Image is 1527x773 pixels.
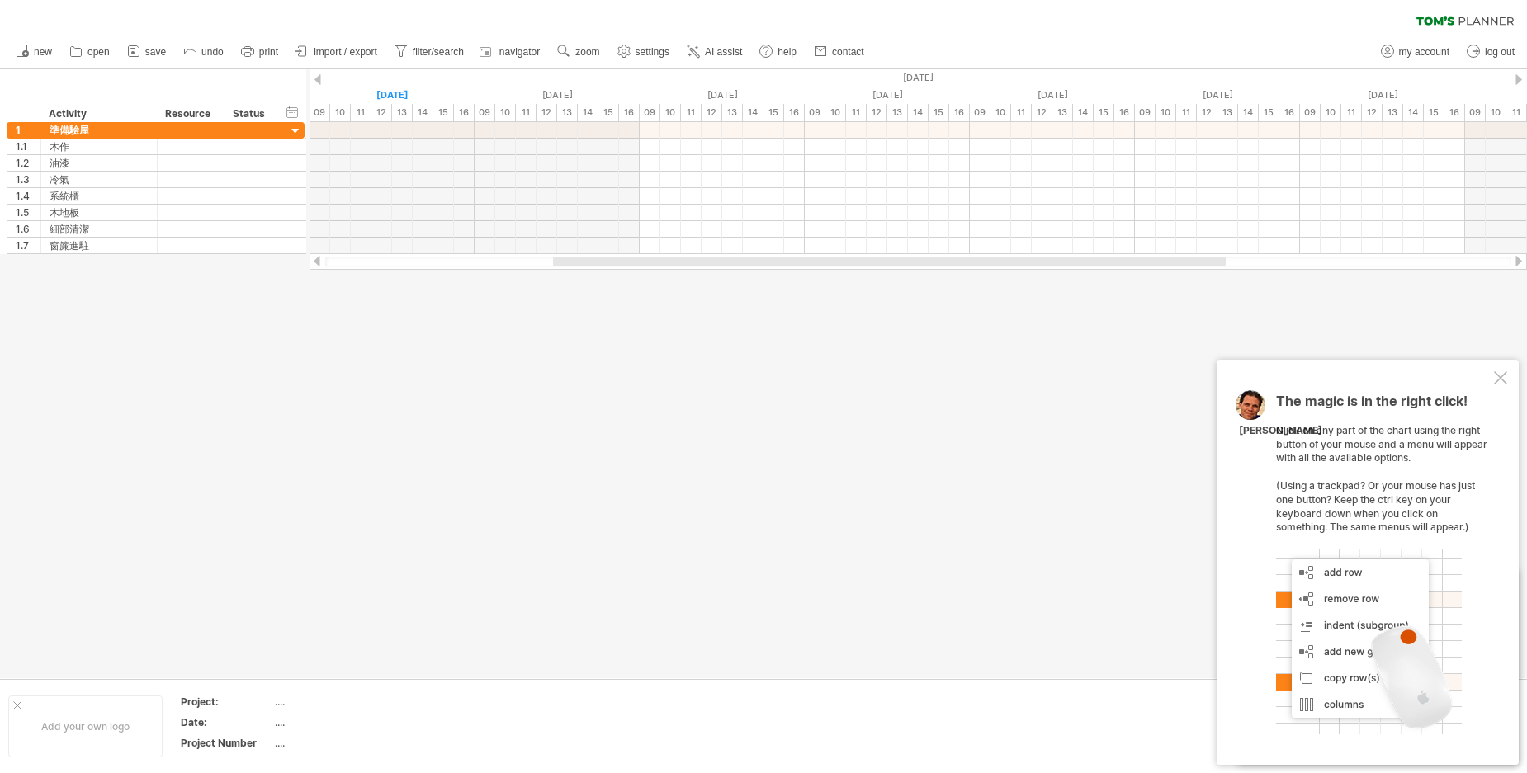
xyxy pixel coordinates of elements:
[636,46,669,58] span: settings
[1465,104,1486,121] div: 09
[34,46,52,58] span: new
[371,104,392,121] div: 12
[516,104,537,121] div: 11
[475,104,495,121] div: 09
[1114,104,1135,121] div: 16
[575,46,599,58] span: zoom
[50,155,149,171] div: 油漆
[1276,393,1468,417] span: The magic is in the right click!
[1135,104,1156,121] div: 09
[702,104,722,121] div: 12
[970,87,1135,104] div: Wednesday, 20 August 2025
[613,41,674,63] a: settings
[755,41,801,63] a: help
[392,104,413,121] div: 13
[743,104,763,121] div: 14
[310,87,475,104] div: Saturday, 16 August 2025
[179,41,229,63] a: undo
[722,104,743,121] div: 13
[640,87,805,104] div: Monday, 18 August 2025
[537,104,557,121] div: 12
[50,122,149,138] div: 準備驗屋
[413,46,464,58] span: filter/search
[1321,104,1341,121] div: 10
[16,205,40,220] div: 1.5
[16,172,40,187] div: 1.3
[1383,104,1403,121] div: 13
[12,41,57,63] a: new
[49,106,148,122] div: Activity
[16,238,40,253] div: 1.7
[1424,104,1444,121] div: 15
[1217,104,1238,121] div: 13
[237,41,283,63] a: print
[578,104,598,121] div: 14
[805,87,970,104] div: Tuesday, 19 August 2025
[1276,394,1491,734] div: Click on any part of the chart using the right button of your mouse and a menu will appear with a...
[778,46,797,58] span: help
[887,104,908,121] div: 13
[16,139,40,154] div: 1.1
[1300,87,1465,104] div: Friday, 22 August 2025
[1259,104,1279,121] div: 15
[1399,46,1449,58] span: my account
[275,715,414,729] div: ....
[145,46,166,58] span: save
[908,104,929,121] div: 14
[16,188,40,204] div: 1.4
[846,104,867,121] div: 11
[784,104,805,121] div: 16
[454,104,475,121] div: 16
[181,715,272,729] div: Date:
[825,104,846,121] div: 10
[477,41,545,63] a: navigator
[433,104,454,121] div: 15
[390,41,469,63] a: filter/search
[50,139,149,154] div: 木作
[275,736,414,750] div: ....
[832,46,864,58] span: contact
[929,104,949,121] div: 15
[50,188,149,204] div: 系統櫃
[50,172,149,187] div: 冷氣
[87,46,110,58] span: open
[1239,424,1322,438] div: [PERSON_NAME]
[65,41,115,63] a: open
[1377,41,1454,63] a: my account
[495,104,516,121] div: 10
[1403,104,1424,121] div: 14
[1485,46,1515,58] span: log out
[50,238,149,253] div: 窗簾進駐
[1506,104,1527,121] div: 11
[50,205,149,220] div: 木地板
[16,155,40,171] div: 1.2
[640,104,660,121] div: 09
[351,104,371,121] div: 11
[181,695,272,709] div: Project:
[1156,104,1176,121] div: 10
[1176,104,1197,121] div: 11
[413,104,433,121] div: 14
[1444,104,1465,121] div: 16
[598,104,619,121] div: 15
[1238,104,1259,121] div: 14
[201,46,224,58] span: undo
[181,736,272,750] div: Project Number
[1135,87,1300,104] div: Thursday, 21 August 2025
[123,41,171,63] a: save
[330,104,351,121] div: 10
[1279,104,1300,121] div: 16
[310,104,330,121] div: 09
[1300,104,1321,121] div: 09
[1341,104,1362,121] div: 11
[683,41,747,63] a: AI assist
[681,104,702,121] div: 11
[50,221,149,237] div: 細部清潔
[1052,104,1073,121] div: 13
[233,106,269,122] div: Status
[1094,104,1114,121] div: 15
[1197,104,1217,121] div: 12
[619,104,640,121] div: 16
[314,46,377,58] span: import / export
[949,104,970,121] div: 16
